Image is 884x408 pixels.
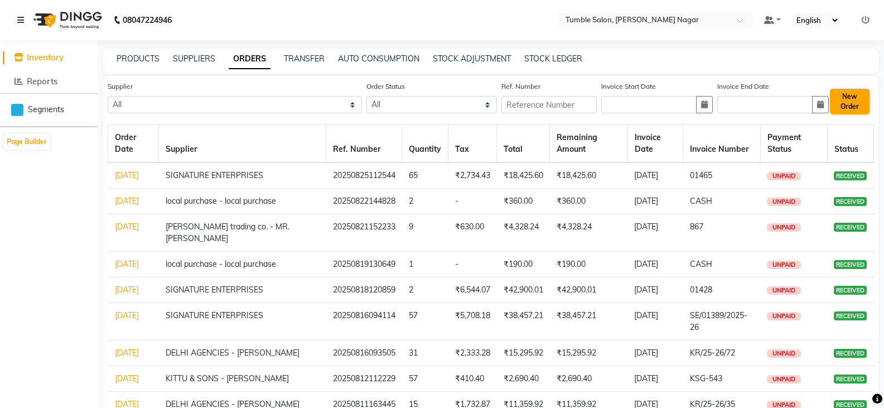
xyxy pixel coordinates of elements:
[627,214,683,252] td: [DATE]
[834,286,867,295] span: RECEIVED
[627,340,683,366] td: [DATE]
[402,189,448,214] td: 2
[448,303,497,340] td: ₹5,708.18
[767,172,801,180] span: UNPAID
[690,348,735,358] span: KR/25-26/72
[326,366,402,392] td: 20250812112229
[550,189,627,214] td: ₹360.00
[448,252,497,277] td: -
[497,189,550,214] td: ₹360.00
[159,252,326,277] td: local purchase - local purchase
[760,125,827,163] th: Payment Status
[834,260,867,269] span: RECEIVED
[497,214,550,252] td: ₹4,328.24
[115,310,139,320] a: [DATE]
[830,89,869,114] button: New Order
[767,312,801,320] span: UNPAID
[402,162,448,189] td: 65
[326,214,402,252] td: 20250821152233
[433,54,511,64] a: STOCK ADJUSTMENT
[402,252,448,277] td: 1
[115,373,139,383] a: [DATE]
[402,366,448,392] td: 57
[108,81,133,92] label: Supplier
[834,311,867,320] span: RECEIVED
[690,196,712,206] span: CASH
[326,189,402,214] td: 20250822144828
[326,125,402,163] th: Ref. Number
[28,104,64,116] span: Segments
[767,349,801,358] span: UNPAID
[497,252,550,277] td: ₹190.00
[366,81,405,92] label: Order Status
[159,125,326,163] th: Supplier
[497,366,550,392] td: ₹2,690.40
[767,375,801,383] span: UNPAID
[123,4,172,36] b: 08047224946
[326,277,402,303] td: 20250818120859
[550,340,627,366] td: ₹15,295.92
[550,125,627,163] th: Remaining Amount
[326,340,402,366] td: 20250816093505
[338,54,419,64] a: AUTO CONSUMPTION
[683,125,761,163] th: Invoice Number
[402,125,448,163] th: Quantity
[27,76,57,87] span: Reports
[834,375,867,383] span: RECEIVED
[3,51,95,64] a: Inventory
[326,252,402,277] td: 20250819130649
[117,54,160,64] a: PRODUCTS
[501,81,540,92] label: Ref. Number
[173,54,215,64] a: SUPPLIERS
[115,285,139,295] a: [DATE]
[159,340,326,366] td: DELHI AGENCIES - [PERSON_NAME]
[690,373,722,383] span: KSG-543
[497,125,550,163] th: Total
[115,259,139,269] a: [DATE]
[717,81,769,92] label: Invoice End Date
[497,162,550,189] td: ₹18,425.60
[690,285,712,295] span: 01428
[229,49,270,69] a: ORDERS
[115,170,139,180] a: [DATE]
[497,277,550,303] td: ₹42,900.01
[834,349,867,358] span: RECEIVED
[402,214,448,252] td: 9
[550,366,627,392] td: ₹2,690.40
[159,162,326,189] td: SIGNATURE ENTERPRISES
[4,134,50,150] button: Page Builder
[627,366,683,392] td: [DATE]
[159,189,326,214] td: local purchase - local purchase
[627,252,683,277] td: [DATE]
[27,52,64,63] span: Inventory
[159,214,326,252] td: [PERSON_NAME] trading co. - MR.[PERSON_NAME]
[550,303,627,340] td: ₹38,457.21
[448,162,497,189] td: ₹2,734.43
[627,303,683,340] td: [DATE]
[827,125,873,163] th: Status
[284,54,325,64] a: TRANSFER
[627,189,683,214] td: [DATE]
[627,125,683,163] th: Invoice Date
[159,277,326,303] td: SIGNATURE ENTERPRISES
[326,162,402,189] td: 20250825112544
[834,197,867,206] span: RECEIVED
[550,214,627,252] td: ₹4,328.24
[690,170,712,180] span: 01465
[159,366,326,392] td: KITTU & SONS - [PERSON_NAME]
[601,81,656,92] label: Invoice Start Date
[326,303,402,340] td: 20250816094114
[524,54,582,64] a: STOCK LEDGER
[690,222,703,232] span: 867
[767,223,801,232] span: UNPAID
[834,223,867,232] span: RECEIVED
[834,171,867,180] span: RECEIVED
[497,303,550,340] td: ₹38,457.21
[115,222,139,232] a: [DATE]
[448,340,497,366] td: ₹2,333.28
[448,277,497,303] td: ₹6,544.07
[402,277,448,303] td: 2
[690,310,747,332] span: SE/01389/2025-26
[402,303,448,340] td: 57
[767,261,801,269] span: UNPAID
